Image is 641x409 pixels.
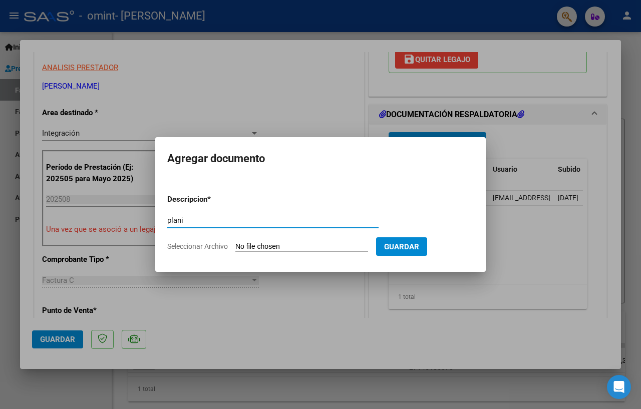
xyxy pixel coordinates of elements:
[607,375,631,399] div: Open Intercom Messenger
[384,242,419,251] span: Guardar
[167,194,259,205] p: Descripcion
[167,242,228,250] span: Seleccionar Archivo
[167,149,474,168] h2: Agregar documento
[376,237,427,256] button: Guardar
